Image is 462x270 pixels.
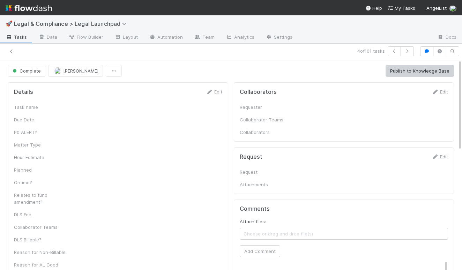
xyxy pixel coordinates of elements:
div: P0 ALERT? [14,129,66,136]
img: avatar_6811aa62-070e-4b0a-ab85-15874fb457a1.png [449,5,456,12]
h5: Details [14,89,33,96]
div: Reason for Non-Billable [14,249,66,256]
div: Relates to fund amendment? [14,192,66,205]
span: AngelList [426,5,447,11]
h5: Request [240,153,262,160]
div: Collaborator Teams [14,224,66,231]
button: Add Comment [240,245,280,257]
div: Planned [14,166,66,173]
button: Complete [8,65,45,77]
div: DLS Billable? [14,236,66,243]
label: Attach files: [240,218,266,225]
span: Flow Builder [68,33,103,40]
a: Analytics [220,32,260,43]
a: Edit [432,89,448,95]
div: Collaborator Teams [240,116,292,123]
a: Automation [143,32,188,43]
span: My Tasks [388,5,415,11]
a: My Tasks [388,5,415,12]
a: Settings [260,32,298,43]
div: Collaborators [240,129,292,136]
div: Request [240,168,292,175]
a: Layout [109,32,143,43]
div: Attachments [240,181,292,188]
a: Data [33,32,63,43]
h5: Collaborators [240,89,277,96]
a: Edit [206,89,222,95]
a: Team [188,32,220,43]
div: Due Date [14,116,66,123]
div: Hour Estimate [14,154,66,161]
span: 4 of 101 tasks [357,47,385,54]
div: Help [365,5,382,12]
div: Requester [240,104,292,111]
div: DLS Fee [14,211,66,218]
a: Docs [432,32,462,43]
button: [PERSON_NAME] [48,65,103,77]
span: 🚀 [6,21,13,27]
span: Complete [11,68,41,74]
div: Task name [14,104,66,111]
a: Edit [432,154,448,159]
img: logo-inverted-e16ddd16eac7371096b0.svg [6,2,52,14]
span: [PERSON_NAME] [63,68,98,74]
div: Matter Type [14,141,66,148]
span: Choose or drag and drop file(s) [240,228,448,239]
img: avatar_b5be9b1b-4537-4870-b8e7-50cc2287641b.png [54,67,61,74]
span: Legal & Compliance > Legal Launchpad [14,20,130,27]
a: Flow Builder [63,32,109,43]
span: Tasks [6,33,27,40]
h5: Comments [240,205,448,212]
div: Ontime? [14,179,66,186]
button: Publish to Knowledge Base [386,65,454,77]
